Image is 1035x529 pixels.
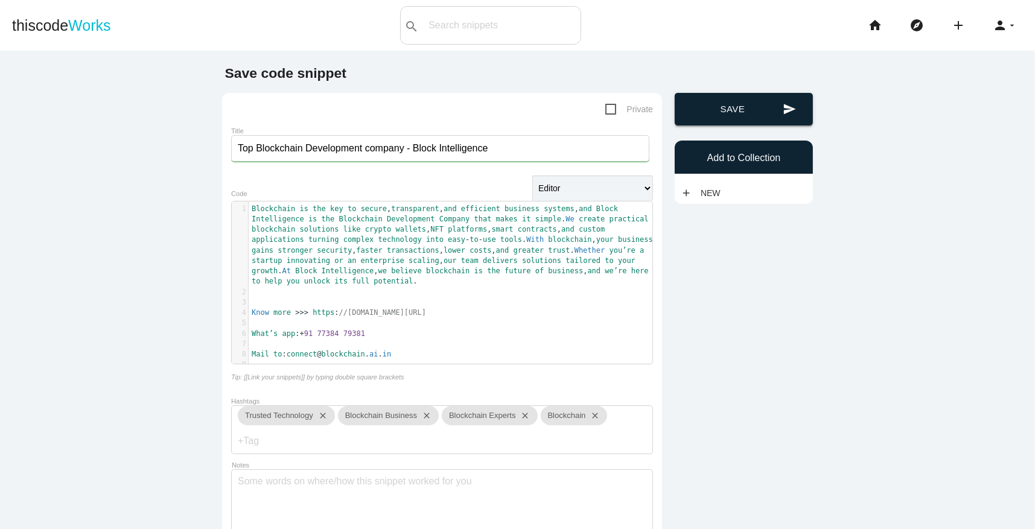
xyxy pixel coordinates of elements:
span: lower [444,246,465,255]
span: transactions [387,246,439,255]
span: faster [356,246,382,255]
span: key [330,204,343,213]
span: wallets [395,225,426,233]
span: and [579,204,592,213]
i: close [516,406,530,425]
span: custom [579,225,605,233]
i: close [313,406,328,425]
span: is [308,215,317,223]
span: smart [491,225,513,233]
span: you’re [610,246,635,255]
label: Code [231,190,247,197]
div: 9 [232,360,248,370]
span: Intelligence [252,215,304,223]
div: Blockchain Experts [442,406,538,425]
h6: Add to Collection [681,153,807,163]
span: our [444,256,457,265]
span: - [479,235,483,244]
span: to [470,235,478,244]
i: close [585,406,600,425]
span: platforms [448,225,487,233]
span: full [352,277,369,285]
span: scaling [409,256,439,265]
span: stronger [278,246,313,255]
span: is [299,204,308,213]
span: , , , . , , , . , , , , . , . , , . [252,204,657,286]
span: you [287,277,300,285]
span: //[DOMAIN_NAME][URL] [339,308,427,317]
span: that [474,215,492,223]
span: business [505,204,540,213]
i: home [868,6,882,45]
input: +Tag [238,428,310,454]
div: 7 [232,339,248,349]
span: blockchain [322,350,365,358]
span: like [343,225,361,233]
i: arrow_drop_down [1007,6,1017,45]
b: Save code snippet [225,65,347,81]
span: startup [252,256,282,265]
div: Blockchain [541,406,608,425]
span: solutions [299,225,339,233]
span: and [587,267,600,275]
span: delivers [483,256,518,265]
label: Hashtags [231,398,260,405]
span: business [618,235,653,244]
span: systems [544,204,575,213]
span: technology [378,235,422,244]
span: @ [317,350,321,358]
i: person [993,6,1007,45]
span: is [474,267,483,275]
span: the [313,204,326,213]
button: sendSave [675,93,813,125]
i: explore [909,6,924,45]
span: practical [610,215,649,223]
div: 5 [232,318,248,328]
i: add [951,6,966,45]
span: trust [548,246,570,255]
span: Works [68,17,110,34]
i: add [681,182,692,204]
span: applications [252,235,304,244]
span: to [273,350,282,358]
span: ai [369,350,378,358]
span: blockchain [426,267,470,275]
span: : [252,308,426,317]
div: Trusted Technology [238,406,335,425]
span: to [252,277,260,285]
span: in [383,350,391,358]
span: Mail [252,350,269,358]
span: At [282,267,291,275]
span: team [461,256,479,265]
span: Intelligence [322,267,374,275]
span: >>> [295,308,308,317]
span: : . . [252,350,391,358]
span: the [322,215,335,223]
span: more [273,308,291,317]
span: gains [252,246,273,255]
a: thiscodeWorks [12,6,111,45]
button: search [401,7,422,44]
span: enterprise [361,256,404,265]
div: 1 [232,204,248,214]
span: a [640,246,644,255]
span: we [378,267,387,275]
div: 2 [232,287,248,297]
span: Development [387,215,435,223]
span: Block [295,267,317,275]
label: Title [231,127,244,135]
input: Search snippets [422,13,581,38]
span: Blockchain [339,215,383,223]
span: - [465,235,470,244]
span: use [483,235,496,244]
span: greater [514,246,544,255]
span: Company [439,215,470,223]
span: of [535,267,544,275]
span: transparent [391,204,439,213]
span: NFT [430,225,444,233]
span: 79381 [343,329,365,338]
span: complex [343,235,374,244]
span: makes [496,215,518,223]
div: 8 [232,349,248,360]
span: easy [448,235,465,244]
